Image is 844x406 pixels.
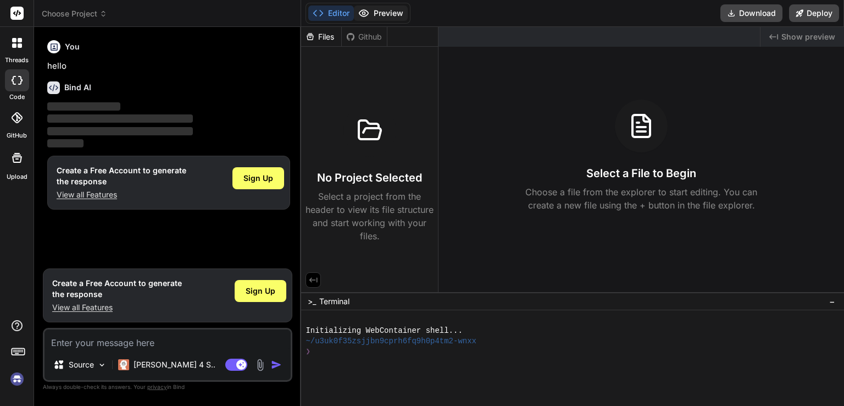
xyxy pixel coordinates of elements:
[52,302,182,313] p: View all Features
[317,170,422,185] h3: No Project Selected
[5,56,29,65] label: threads
[118,359,129,370] img: Claude 4 Sonnet
[47,139,84,147] span: ‌
[65,41,80,52] h6: You
[301,31,341,42] div: Files
[518,185,764,212] p: Choose a file from the explorer to start editing. You can create a new file using the + button in...
[47,102,120,111] span: ‌
[52,278,182,300] h1: Create a Free Account to generate the response
[720,4,782,22] button: Download
[134,359,215,370] p: [PERSON_NAME] 4 S..
[97,360,107,370] img: Pick Models
[246,286,275,297] span: Sign Up
[47,60,290,73] p: hello
[243,173,273,184] span: Sign Up
[69,359,94,370] p: Source
[781,31,835,42] span: Show preview
[47,114,193,123] span: ‌
[271,359,282,370] img: icon
[8,370,26,388] img: signin
[306,347,311,357] span: ❯
[789,4,839,22] button: Deploy
[306,326,462,336] span: Initializing WebContainer shell...
[147,383,167,390] span: privacy
[319,296,349,307] span: Terminal
[306,190,434,243] p: Select a project from the header to view its file structure and start working with your files.
[827,293,837,310] button: −
[354,6,408,21] button: Preview
[342,31,387,42] div: Github
[64,82,91,93] h6: Bind AI
[43,382,292,392] p: Always double-check its answers. Your in Bind
[308,6,354,21] button: Editor
[586,166,696,181] h3: Select a File to Begin
[306,336,476,347] span: ~/u3uk0f35zsjjbn9cprh6fq9h0p4tm2-wnxx
[7,172,27,182] label: Upload
[42,8,107,19] span: Choose Project
[9,92,25,102] label: code
[57,165,186,187] h1: Create a Free Account to generate the response
[47,127,193,135] span: ‌
[829,296,835,307] span: −
[57,189,186,200] p: View all Features
[308,296,316,307] span: >_
[7,131,27,140] label: GitHub
[254,359,266,371] img: attachment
